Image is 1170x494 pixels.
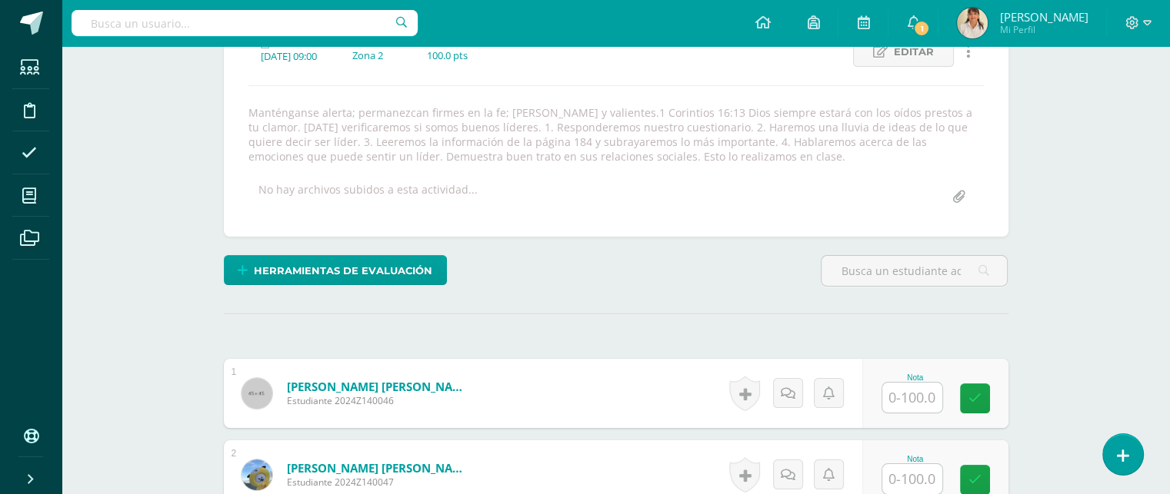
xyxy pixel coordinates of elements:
[287,476,472,489] span: Estudiante 2024Z140047
[261,49,328,63] div: [DATE] 09:00
[822,256,1007,286] input: Busca un estudiante aquí...
[242,459,272,490] img: eb9c201d5489f219b77271cf4c5a4202.png
[258,182,478,212] div: No hay archivos subidos a esta actividad...
[913,20,930,37] span: 1
[352,48,402,62] div: Zona 2
[999,9,1088,25] span: [PERSON_NAME]
[427,48,468,62] div: 100.0 pts
[882,464,942,494] input: 0-100.0
[287,379,472,394] a: [PERSON_NAME] [PERSON_NAME]
[287,394,472,407] span: Estudiante 2024Z140046
[894,38,934,66] span: Editar
[882,455,949,463] div: Nota
[882,383,942,413] input: 0-100.0
[882,373,949,382] div: Nota
[72,10,418,36] input: Busca un usuario...
[242,378,272,409] img: 45x45
[287,460,472,476] a: [PERSON_NAME] [PERSON_NAME]
[242,105,990,164] div: Manténganse alerta; permanezcan firmes en la fe; [PERSON_NAME] y valientes.1 Corintios 16:13 Dios...
[999,23,1088,36] span: Mi Perfil
[254,257,432,285] span: Herramientas de evaluación
[224,255,447,285] a: Herramientas de evaluación
[957,8,988,38] img: 5c1941462bfddfd51120fb418145335e.png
